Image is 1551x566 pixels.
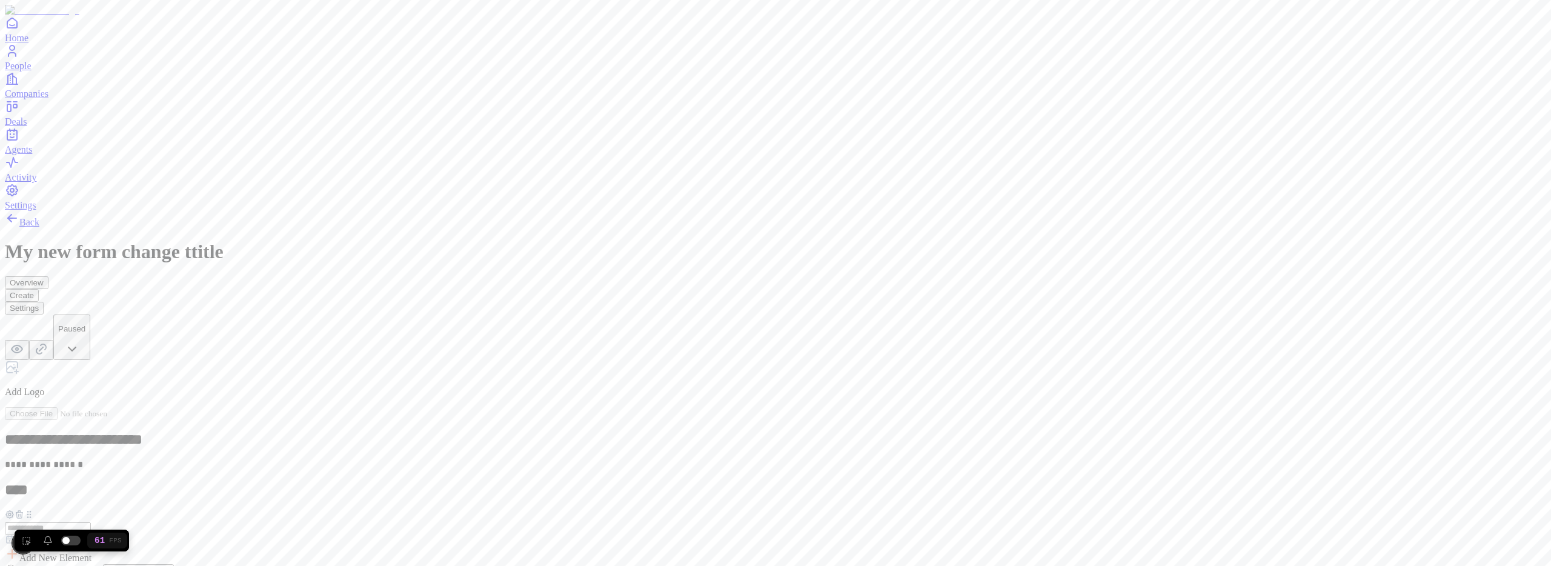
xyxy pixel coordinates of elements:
a: Back [5,217,39,227]
span: Home [5,33,28,43]
span: Activity [5,172,36,182]
a: Home [5,16,1546,43]
span: Deals [5,116,27,127]
a: Companies [5,72,1546,99]
a: Agents [5,127,1546,155]
span: Settings [5,200,36,210]
span: Add New Element [19,553,91,563]
h1: My new form change ttitle [5,241,1546,263]
a: Activity [5,155,1546,182]
button: Settings [5,302,44,315]
img: Item Brain Logo [5,5,79,16]
span: Agents [5,144,32,155]
a: Settings [5,183,1546,210]
a: People [5,44,1546,71]
button: Overview [5,276,48,289]
a: Deals [5,99,1546,127]
button: Create [5,289,39,302]
span: People [5,61,32,71]
span: Companies [5,88,48,99]
p: Add Logo [5,387,1546,398]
